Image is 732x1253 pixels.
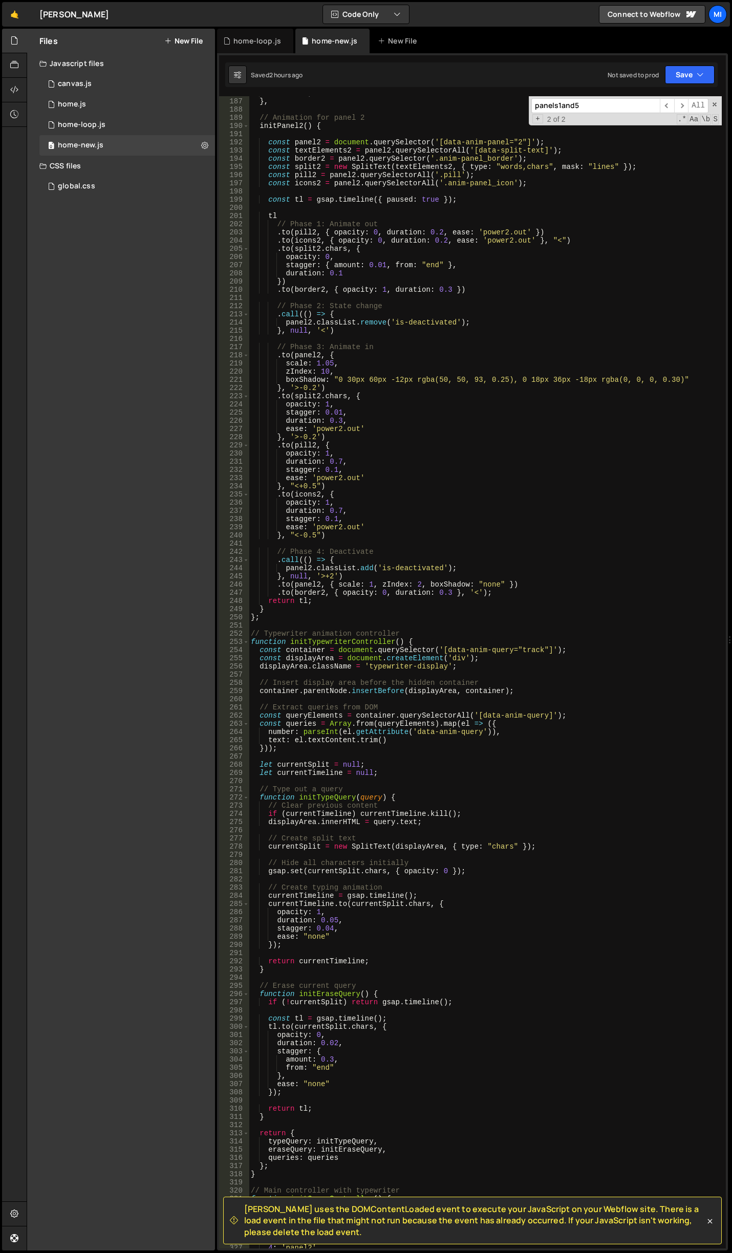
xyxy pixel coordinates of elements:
div: 273 [219,802,249,810]
div: 311 [219,1113,249,1121]
div: global.css [58,182,95,191]
div: 236 [219,499,249,507]
div: 260 [219,695,249,703]
div: 239 [219,523,249,531]
div: canvas.js [58,79,92,89]
div: 187 [219,97,249,105]
div: 202 [219,220,249,228]
div: 314 [219,1137,249,1146]
a: Connect to Webflow [599,5,705,24]
div: 210 [219,286,249,294]
div: 269 [219,769,249,777]
div: 205 [219,245,249,253]
div: 204 [219,236,249,245]
div: 222 [219,384,249,392]
div: 294 [219,974,249,982]
div: 274 [219,810,249,818]
div: 216 [219,335,249,343]
div: 258 [219,679,249,687]
div: [PERSON_NAME] [39,8,109,20]
div: 302 [219,1039,249,1047]
div: 188 [219,105,249,114]
div: 254 [219,646,249,654]
div: 231 [219,458,249,466]
div: home-new.js [312,36,357,46]
a: 🤙 [2,2,27,27]
div: 226 [219,417,249,425]
div: 253 [219,638,249,646]
div: 2 hours ago [269,71,303,79]
span: Alt-Enter [688,98,708,113]
div: 256 [219,662,249,671]
div: 270 [219,777,249,785]
div: 240 [219,531,249,539]
div: 301 [219,1031,249,1039]
div: 242 [219,548,249,556]
div: 189 [219,114,249,122]
div: 16715/45692.css [39,176,215,197]
div: 295 [219,982,249,990]
div: 323 [219,1211,249,1219]
div: 264 [219,728,249,736]
div: 272 [219,793,249,802]
div: 208 [219,269,249,277]
div: 296 [219,990,249,998]
div: 309 [219,1096,249,1105]
div: 308 [219,1088,249,1096]
div: 214 [219,318,249,327]
div: 312 [219,1121,249,1129]
div: 297 [219,998,249,1006]
div: 298 [219,1006,249,1014]
div: 293 [219,965,249,974]
div: 252 [219,630,249,638]
div: 280 [219,859,249,867]
div: 266 [219,744,249,752]
div: Saved [251,71,303,79]
div: 16715/46411.js [39,115,215,135]
div: New File [378,36,421,46]
div: home.js [58,100,86,109]
div: 282 [219,875,249,883]
div: 196 [219,171,249,179]
span: Toggle Replace mode [532,114,543,123]
div: 291 [219,949,249,957]
div: 283 [219,883,249,892]
div: 259 [219,687,249,695]
div: 247 [219,589,249,597]
div: 263 [219,720,249,728]
div: 290 [219,941,249,949]
div: 306 [219,1072,249,1080]
div: 245 [219,572,249,580]
div: 193 [219,146,249,155]
div: 317 [219,1162,249,1170]
div: 219 [219,359,249,368]
div: 299 [219,1014,249,1023]
div: 261 [219,703,249,711]
div: 229 [219,441,249,449]
div: 215 [219,327,249,335]
div: 286 [219,908,249,916]
div: 281 [219,867,249,875]
div: 211 [219,294,249,302]
span: 2 of 2 [543,115,570,123]
div: 235 [219,490,249,499]
div: 326 [219,1236,249,1244]
div: 233 [219,474,249,482]
div: 227 [219,425,249,433]
button: New File [164,37,203,45]
div: 319 [219,1178,249,1186]
div: 234 [219,482,249,490]
div: 190 [219,122,249,130]
div: 279 [219,851,249,859]
div: 303 [219,1047,249,1055]
div: 237 [219,507,249,515]
div: home-loop.js [233,36,281,46]
input: Search for [531,98,660,113]
div: 238 [219,515,249,523]
div: 316 [219,1154,249,1162]
h2: Files [39,35,58,47]
div: 255 [219,654,249,662]
div: 243 [219,556,249,564]
div: 318 [219,1170,249,1178]
div: Not saved to prod [608,71,659,79]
